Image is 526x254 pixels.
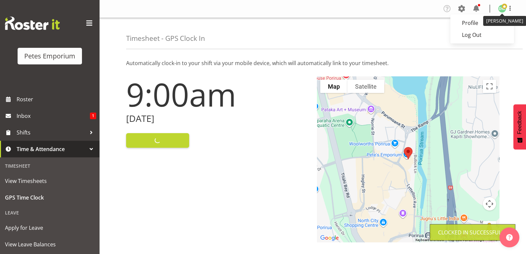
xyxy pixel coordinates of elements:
[347,80,384,93] button: Show satellite imagery
[17,94,96,104] span: Roster
[17,127,86,137] span: Shifts
[513,104,526,149] button: Feedback - Show survey
[2,219,98,236] a: Apply for Leave
[320,80,347,93] button: Show street map
[2,206,98,219] div: Leave
[483,80,496,93] button: Toggle fullscreen view
[319,234,340,242] img: Google
[2,159,98,173] div: Timesheet
[5,193,95,203] span: GPS Time Clock
[126,59,499,67] p: Automatically clock-in to your shift via your mobile device, which will automatically link to you...
[450,17,514,29] a: Profile
[506,234,513,241] img: help-xxl-2.png
[450,29,514,41] a: Log Out
[126,114,309,124] h2: [DATE]
[483,221,496,234] button: Drag Pegman onto the map to open Street View
[5,223,95,233] span: Apply for Leave
[90,113,96,119] span: 1
[415,238,444,242] button: Keyboard shortcuts
[5,17,60,30] img: Rosterit website logo
[17,144,86,154] span: Time & Attendance
[5,176,95,186] span: View Timesheets
[319,234,340,242] a: Open this area in Google Maps (opens a new window)
[517,111,523,134] span: Feedback
[438,228,507,236] div: Clocked in Successfully
[483,197,496,211] button: Map camera controls
[5,239,95,249] span: View Leave Balances
[2,189,98,206] a: GPS Time Clock
[2,236,98,253] a: View Leave Balances
[126,76,309,112] h1: 9:00am
[498,5,506,13] img: david-mcauley697.jpg
[24,51,75,61] div: Petes Emporium
[17,111,90,121] span: Inbox
[2,173,98,189] a: View Timesheets
[126,35,205,42] h4: Timesheet - GPS Clock In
